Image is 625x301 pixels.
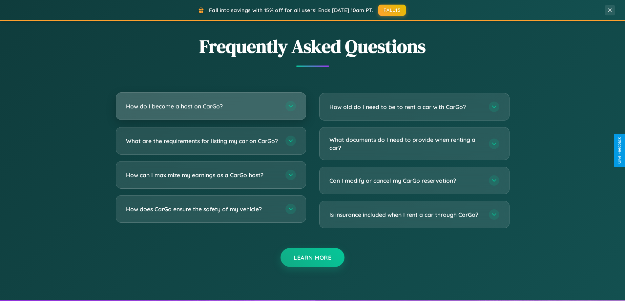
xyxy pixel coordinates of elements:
[378,5,406,16] button: FALL15
[126,171,279,179] h3: How can I maximize my earnings as a CarGo host?
[209,7,373,13] span: Fall into savings with 15% off for all users! Ends [DATE] 10am PT.
[329,177,482,185] h3: Can I modify or cancel my CarGo reservation?
[126,102,279,110] h3: How do I become a host on CarGo?
[281,248,344,267] button: Learn More
[126,205,279,213] h3: How does CarGo ensure the safety of my vehicle?
[116,34,510,59] h2: Frequently Asked Questions
[617,137,622,164] div: Give Feedback
[329,136,482,152] h3: What documents do I need to provide when renting a car?
[329,103,482,111] h3: How old do I need to be to rent a car with CarGo?
[329,211,482,219] h3: Is insurance included when I rent a car through CarGo?
[126,137,279,145] h3: What are the requirements for listing my car on CarGo?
